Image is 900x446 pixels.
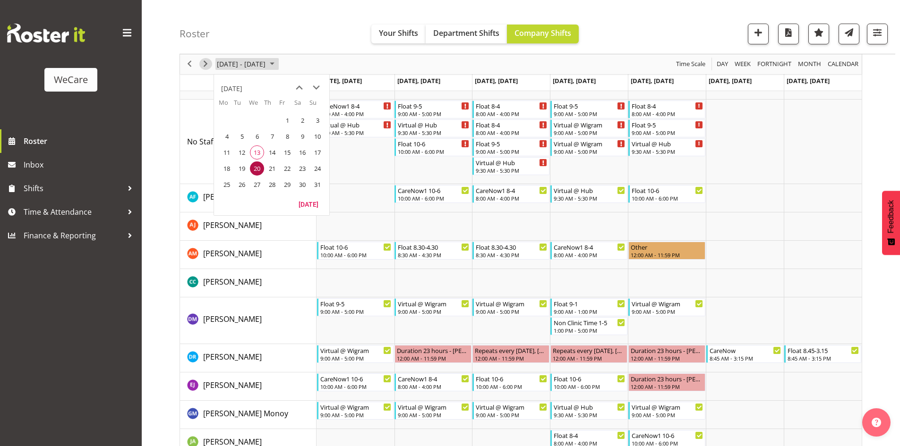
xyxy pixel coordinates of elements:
div: Deepti Mahajan"s event - Float 9-1 Begin From Thursday, August 21, 2025 at 9:00:00 AM GMT+12:00 E... [550,298,627,316]
div: No Staff Member"s event - Float 10-6 Begin From Tuesday, August 19, 2025 at 10:00:00 AM GMT+12:00... [394,138,471,156]
td: Ashley Mendoza resource [180,241,317,269]
span: Tuesday, August 19, 2025 [235,161,249,176]
button: Next [199,59,212,70]
span: Shifts [24,181,123,195]
button: Month [826,59,860,70]
div: Deepti Raturi"s event - Virtual @ Wigram Begin From Monday, August 18, 2025 at 9:00:00 AM GMT+12:... [317,345,394,363]
div: 9:00 AM - 5:00 PM [398,110,469,118]
div: Other [631,242,703,252]
div: 9:00 AM - 5:00 PM [320,308,392,315]
span: Sunday, August 10, 2025 [310,129,325,143]
div: No Staff Member"s event - Virtual @ Hub Begin From Tuesday, August 19, 2025 at 9:30:00 AM GMT+12:... [394,119,471,137]
span: Week [734,59,752,70]
div: CareNow [710,345,781,355]
span: Sunday, August 31, 2025 [310,177,325,192]
td: Wednesday, August 20, 2025 [249,160,264,177]
span: Thursday, August 7, 2025 [265,129,279,143]
button: Fortnight [756,59,793,70]
div: Float 10-6 [632,185,703,195]
div: Ashley Mendoza"s event - CareNow1 8-4 Begin From Thursday, August 21, 2025 at 8:00:00 AM GMT+12:0... [550,242,627,260]
div: Ella Jarvis"s event - CareNow1 10-6 Begin From Monday, August 18, 2025 at 10:00:00 AM GMT+12:00 E... [317,373,394,391]
span: Wednesday, August 6, 2025 [250,129,264,143]
div: Duration 23 hours - [PERSON_NAME] [631,345,703,355]
div: 9:30 AM - 5:30 PM [554,411,625,419]
div: Ella Jarvis"s event - Duration 23 hours - Ella Jarvis Begin From Friday, August 22, 2025 at 12:00... [628,373,705,391]
div: Float 10-6 [398,139,469,148]
h4: Roster [180,28,210,39]
div: No Staff Member"s event - Float 9-5 Begin From Friday, August 22, 2025 at 9:00:00 AM GMT+12:00 En... [628,119,705,137]
button: Timeline Week [733,59,753,70]
span: [DATE], [DATE] [319,76,362,85]
div: Alex Ferguson"s event - CareNow1 8-4 Begin From Wednesday, August 20, 2025 at 8:00:00 AM GMT+12:0... [472,185,549,203]
button: Filter Shifts [867,24,888,44]
span: [PERSON_NAME] [203,380,262,390]
div: 12:00 AM - 11:59 PM [631,251,703,259]
span: [DATE] - [DATE] [216,59,266,70]
span: Finance & Reporting [24,228,123,243]
div: 12:00 AM - 11:59 PM [631,354,703,362]
div: Deepti Raturi"s event - Duration 23 hours - Deepti Raturi Begin From Friday, August 22, 2025 at 1... [628,345,705,363]
div: No Staff Member"s event - Virtual @ Hub Begin From Monday, August 18, 2025 at 9:30:00 AM GMT+12:0... [317,119,394,137]
div: Virtual @ Hub [476,158,547,167]
div: 8:00 AM - 4:00 PM [476,129,547,136]
img: help-xxl-2.png [872,418,881,427]
div: No Staff Member"s event - Virtual @ Hub Begin From Friday, August 22, 2025 at 9:30:00 AM GMT+12:0... [628,138,705,156]
div: 9:00 AM - 5:00 PM [632,308,703,315]
button: next month [308,79,325,96]
div: Deepti Mahajan"s event - Virtual @ Wigram Begin From Wednesday, August 20, 2025 at 9:00:00 AM GMT... [472,298,549,316]
div: 10:00 AM - 6:00 PM [554,383,625,390]
span: Time & Attendance [24,205,123,219]
div: CareNow1 10-6 [632,430,703,440]
span: Thursday, August 28, 2025 [265,177,279,192]
div: 9:00 AM - 5:00 PM [632,411,703,419]
div: Gladie Monoy"s event - Virtual @ Wigram Begin From Monday, August 18, 2025 at 9:00:00 AM GMT+12:0... [317,402,394,420]
button: Company Shifts [507,25,579,43]
span: Monday, August 11, 2025 [220,145,234,160]
div: 8:00 AM - 4:00 PM [476,110,547,118]
div: Float 9-5 [398,101,469,110]
button: Highlight an important date within the roster. [808,24,829,44]
div: Ashley Mendoza"s event - Float 10-6 Begin From Monday, August 18, 2025 at 10:00:00 AM GMT+12:00 E... [317,242,394,260]
div: Virtual @ Hub [632,139,703,148]
div: Alex Ferguson"s event - Float 10-6 Begin From Friday, August 22, 2025 at 10:00:00 AM GMT+12:00 En... [628,185,705,203]
div: Duration 23 hours - [PERSON_NAME] [397,345,469,355]
div: 12:00 AM - 11:59 PM [475,354,547,362]
span: [DATE], [DATE] [553,76,596,85]
th: Tu [234,98,249,112]
span: Department Shifts [433,28,499,38]
span: Tuesday, August 5, 2025 [235,129,249,143]
div: 9:00 AM - 5:00 PM [476,411,547,419]
td: Alex Ferguson resource [180,184,317,212]
div: Virtual @ Wigram [320,402,392,412]
div: No Staff Member"s event - Virtual @ Wigram Begin From Thursday, August 21, 2025 at 9:00:00 AM GMT... [550,119,627,137]
div: Float 8.45-3.15 [788,345,859,355]
span: Fortnight [756,59,792,70]
div: Virtual @ Wigram [632,402,703,412]
div: CareNow1 8-4 [398,374,469,383]
div: 12:00 AM - 11:59 PM [553,354,625,362]
div: 8:30 AM - 4:30 PM [398,251,469,259]
div: 8:00 AM - 4:00 PM [554,251,625,259]
div: 9:00 AM - 5:00 PM [476,308,547,315]
div: Gladie Monoy"s event - Virtual @ Wigram Begin From Wednesday, August 20, 2025 at 9:00:00 AM GMT+1... [472,402,549,420]
span: Saturday, August 9, 2025 [295,129,309,143]
div: 8:00 AM - 4:00 PM [320,110,392,118]
button: Previous [183,59,196,70]
span: Wednesday, August 13, 2025 [250,145,264,160]
div: 10:00 AM - 6:00 PM [398,148,469,155]
div: No Staff Member"s event - Float 9-5 Begin From Thursday, August 21, 2025 at 9:00:00 AM GMT+12:00 ... [550,101,627,118]
span: Sunday, August 24, 2025 [310,161,325,176]
td: Deepti Mahajan resource [180,297,317,344]
div: 8:45 AM - 3:15 PM [710,354,781,362]
span: Monday, August 4, 2025 [220,129,234,143]
div: 8:45 AM - 3:15 PM [788,354,859,362]
button: Your Shifts [371,25,426,43]
div: Non Clinic Time 1-5 [554,318,625,327]
span: Saturday, August 30, 2025 [295,177,309,192]
div: No Staff Member"s event - Float 9-5 Begin From Wednesday, August 20, 2025 at 9:00:00 AM GMT+12:00... [472,138,549,156]
span: Wednesday, August 27, 2025 [250,177,264,192]
div: Virtual @ Wigram [632,299,703,308]
button: Send a list of all shifts for the selected filtered period to all rostered employees. [839,24,859,44]
span: [PERSON_NAME] [203,277,262,287]
span: Monday, August 18, 2025 [220,161,234,176]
